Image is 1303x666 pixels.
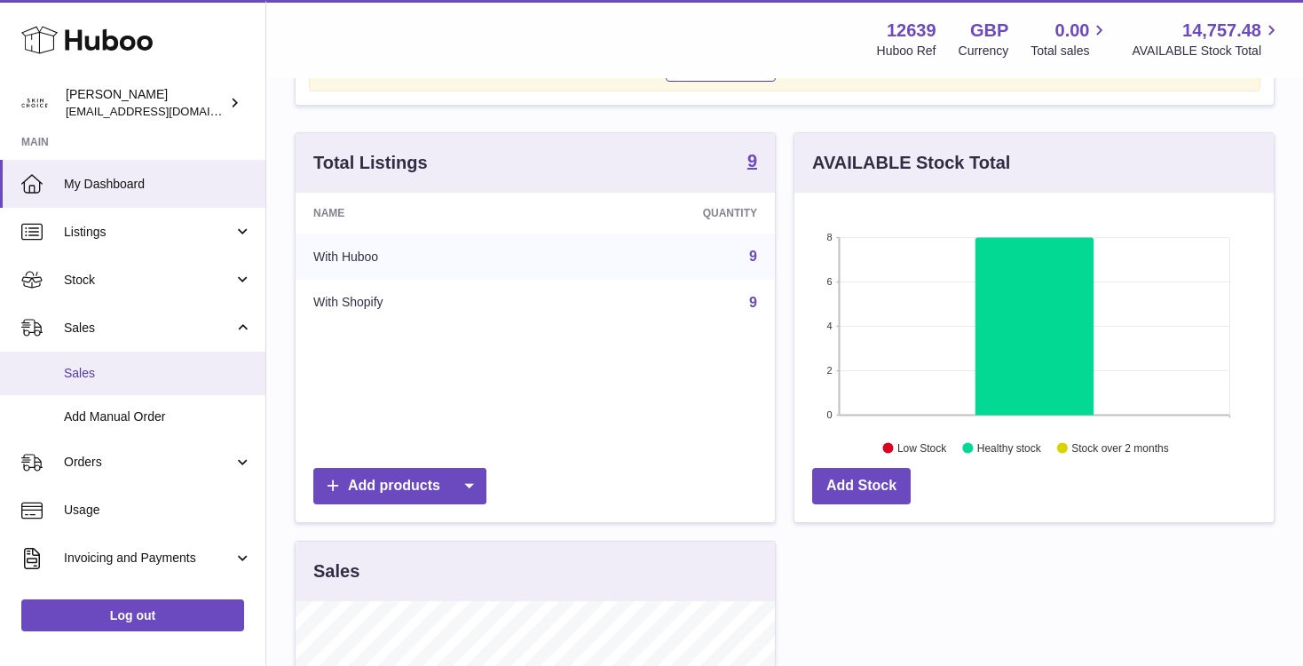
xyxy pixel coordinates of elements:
[826,232,832,242] text: 8
[1031,19,1110,59] a: 0.00 Total sales
[749,295,757,310] a: 9
[887,19,936,43] strong: 12639
[64,454,233,471] span: Orders
[66,104,261,118] span: [EMAIL_ADDRESS][DOMAIN_NAME]
[877,43,936,59] div: Huboo Ref
[1182,19,1261,43] span: 14,757.48
[812,151,1010,175] h3: AVAILABLE Stock Total
[554,193,775,234] th: Quantity
[812,468,911,504] a: Add Stock
[1031,43,1110,59] span: Total sales
[826,321,832,331] text: 4
[959,43,1009,59] div: Currency
[826,276,832,287] text: 6
[313,151,428,175] h3: Total Listings
[64,408,252,425] span: Add Manual Order
[749,249,757,264] a: 9
[826,365,832,376] text: 2
[897,441,947,454] text: Low Stock
[296,234,554,280] td: With Huboo
[1055,19,1090,43] span: 0.00
[747,152,757,173] a: 9
[970,19,1008,43] strong: GBP
[64,365,252,382] span: Sales
[21,90,48,116] img: admin@skinchoice.com
[313,559,359,583] h3: Sales
[313,468,486,504] a: Add products
[64,320,233,337] span: Sales
[1132,43,1282,59] span: AVAILABLE Stock Total
[826,409,832,420] text: 0
[1132,19,1282,59] a: 14,757.48 AVAILABLE Stock Total
[64,224,233,241] span: Listings
[747,152,757,170] strong: 9
[1071,441,1168,454] text: Stock over 2 months
[64,272,233,289] span: Stock
[64,550,233,567] span: Invoicing and Payments
[66,86,225,120] div: [PERSON_NAME]
[21,599,244,631] a: Log out
[296,193,554,234] th: Name
[296,280,554,326] td: With Shopify
[977,441,1042,454] text: Healthy stock
[64,502,252,519] span: Usage
[64,176,252,193] span: My Dashboard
